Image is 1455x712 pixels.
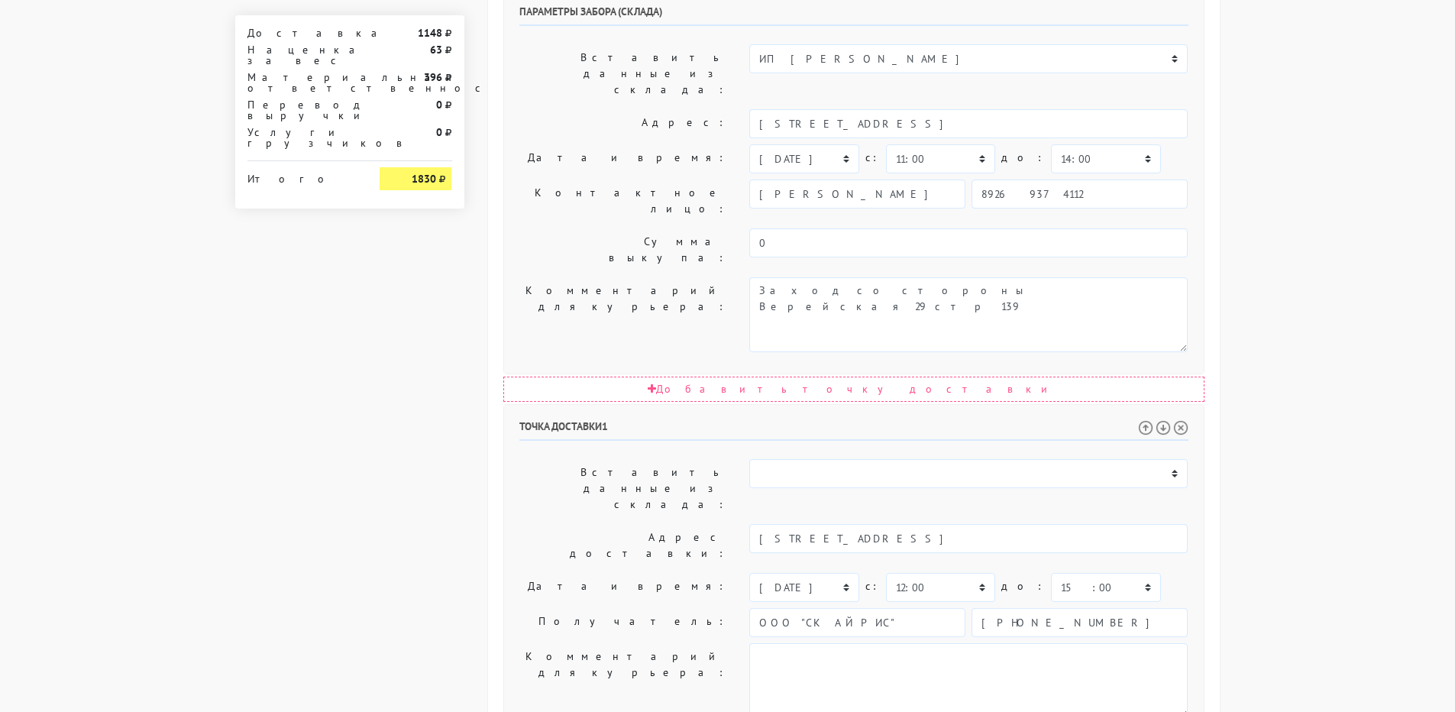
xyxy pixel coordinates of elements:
[436,125,442,139] strong: 0
[519,420,1188,441] h6: Точка доставки
[236,72,369,93] div: Материальная ответственность
[236,127,369,148] div: Услуги грузчиков
[749,608,965,637] input: Имя
[508,524,739,567] label: Адрес доставки:
[865,573,880,600] label: c:
[503,377,1204,402] div: Добавить точку доставки
[972,608,1188,637] input: Телефон
[508,44,739,103] label: Вставить данные из склада:
[508,608,739,637] label: Получатель:
[418,26,442,40] strong: 1148
[236,99,369,121] div: Перевод выручки
[436,98,442,112] strong: 0
[519,5,1188,26] h6: Параметры забора (склада)
[508,277,739,352] label: Комментарий для курьера:
[972,180,1188,209] input: Телефон
[749,277,1188,352] textarea: Заход со стороны Верейская 29 стр 139
[508,144,739,173] label: Дата и время:
[247,167,357,184] div: Итого
[508,459,739,518] label: Вставить данные из склада:
[508,573,739,602] label: Дата и время:
[1001,573,1045,600] label: до:
[508,228,739,271] label: Сумма выкупа:
[749,180,965,209] input: Имя
[424,70,442,84] strong: 396
[412,172,436,186] strong: 1830
[865,144,880,171] label: c:
[236,28,369,38] div: Доставка
[236,44,369,66] div: Наценка за вес
[602,419,608,433] span: 1
[508,180,739,222] label: Контактное лицо:
[508,109,739,138] label: Адрес:
[430,43,442,57] strong: 63
[1001,144,1045,171] label: до:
